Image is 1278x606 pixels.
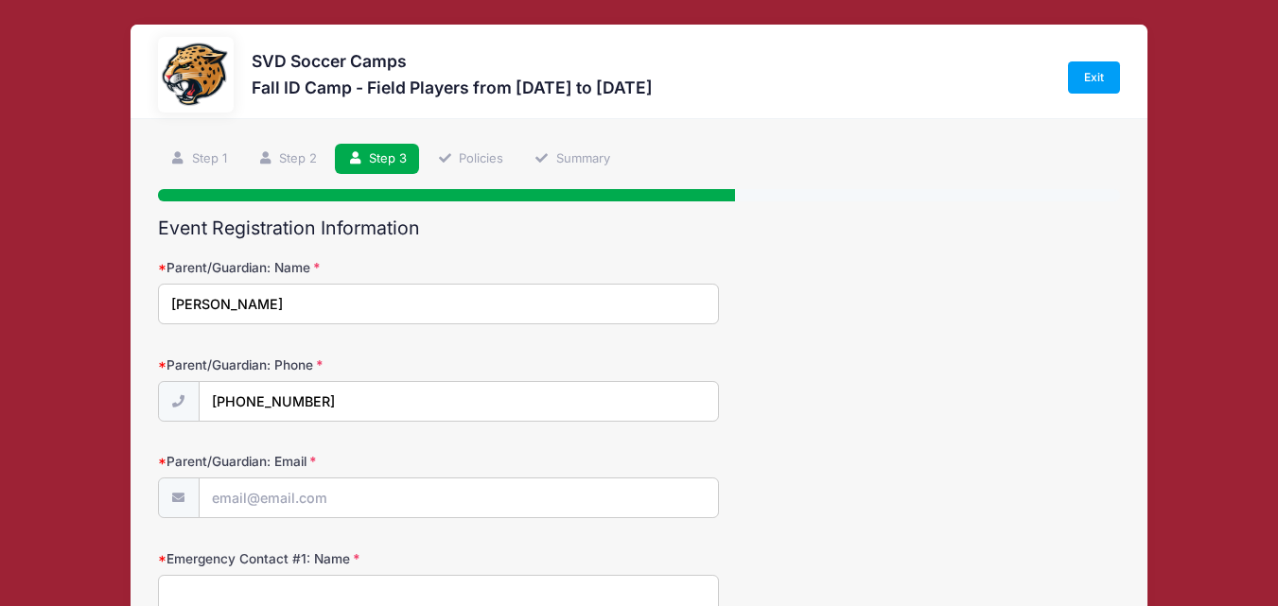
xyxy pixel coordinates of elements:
h3: Fall ID Camp - Field Players from [DATE] to [DATE] [252,78,653,97]
a: Exit [1068,61,1121,94]
a: Step 3 [335,144,419,175]
h2: Event Registration Information [158,217,1120,239]
input: (xxx) xxx-xxxx [199,381,719,422]
a: Step 2 [245,144,329,175]
h3: SVD Soccer Camps [252,51,653,71]
a: Policies [426,144,516,175]
label: Parent/Guardian: Phone [158,355,479,374]
a: Summary [522,144,622,175]
label: Emergency Contact #1: Name [158,549,479,568]
label: Parent/Guardian: Email [158,452,479,471]
label: Parent/Guardian: Name [158,258,479,277]
input: email@email.com [199,477,719,518]
a: Step 1 [158,144,239,175]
